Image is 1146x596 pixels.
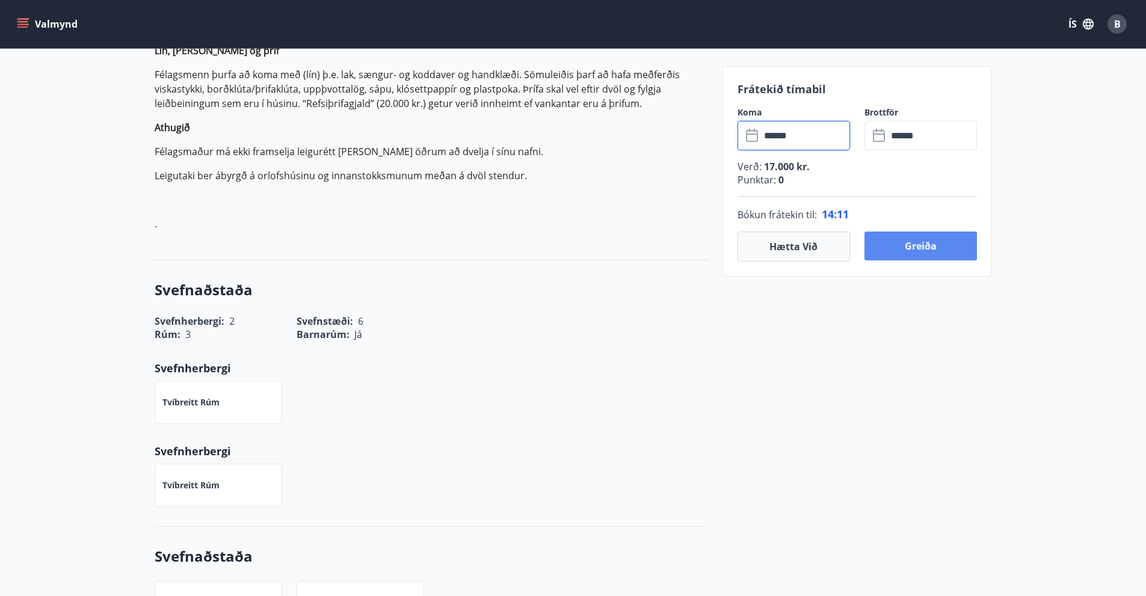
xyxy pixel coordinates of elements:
span: B [1114,17,1121,31]
label: Koma [738,106,850,118]
span: Bókun frátekin til : [738,207,817,222]
p: Tvíbreitt rúm [162,396,220,408]
p: Leigutaki ber ábyrgð á orlofshúsinu og innanstokksmunum meðan á dvöl stendur. [155,168,708,183]
span: 11 [837,207,849,221]
p: Punktar : [738,173,977,186]
button: Greiða [864,232,977,260]
button: ÍS [1062,13,1100,35]
button: B [1103,10,1132,38]
span: 14 : [822,207,837,221]
span: 0 [776,173,784,186]
button: Hætta við [738,232,850,262]
p: Félagsmaður má ekki framselja leigurétt [PERSON_NAME] öðrum að dvelja í sínu nafni. [155,144,708,159]
label: Brottför [864,106,977,118]
span: 17.000 kr. [762,160,810,173]
p: Tvíbreitt rúm [162,479,220,491]
strong: Lín, [PERSON_NAME] og þrif [155,44,279,57]
h3: Svefnaðstaða [155,280,708,300]
strong: Athugið [155,121,190,134]
span: Já [354,328,362,341]
p: Svefnherbergi [155,443,708,459]
p: . [155,217,708,231]
span: Barnarúm : [297,328,350,341]
p: Svefnherbergi [155,360,708,376]
p: Frátekið tímabil [738,81,977,97]
h3: Svefnaðstaða [155,546,708,567]
button: menu [14,13,82,35]
span: 3 [185,328,191,341]
p: Verð : [738,160,977,173]
span: Rúm : [155,328,180,341]
p: Félagsmenn þurfa að koma með (lín) þ.e. lak, sængur- og koddaver og handklæði. Sömuleiðis þarf að... [155,67,708,111]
